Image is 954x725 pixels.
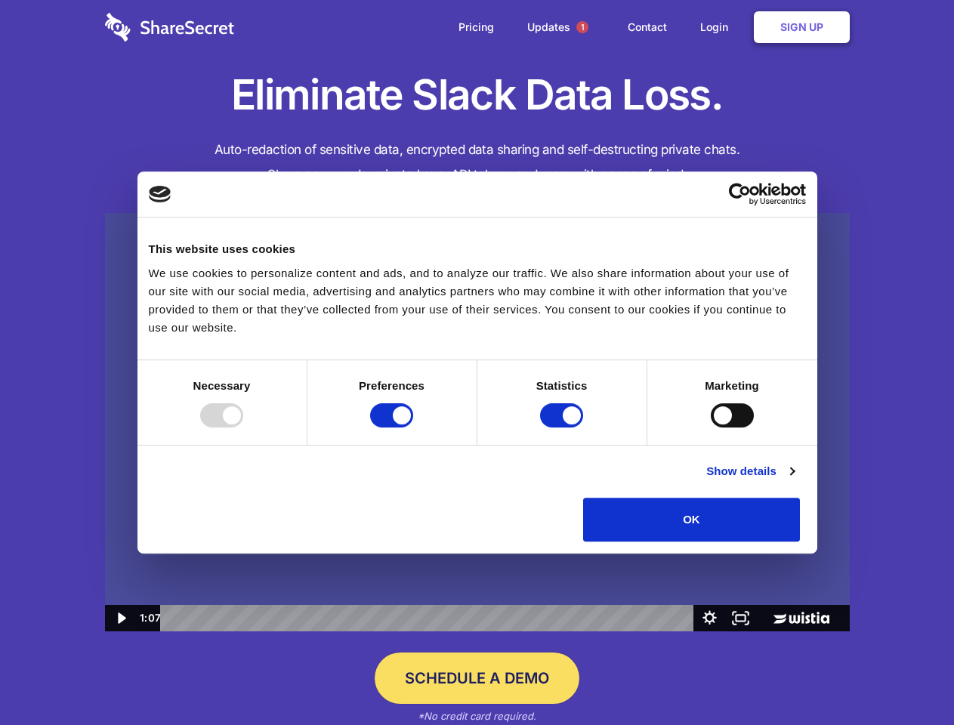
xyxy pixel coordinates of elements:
img: Sharesecret [105,213,850,632]
button: Fullscreen [725,605,756,631]
a: Contact [613,4,682,51]
strong: Statistics [536,379,588,392]
h4: Auto-redaction of sensitive data, encrypted data sharing and self-destructing private chats. Shar... [105,137,850,187]
h1: Eliminate Slack Data Loss. [105,68,850,122]
strong: Necessary [193,379,251,392]
button: Play Video [105,605,136,631]
a: Login [685,4,751,51]
a: Show details [706,462,794,480]
a: Usercentrics Cookiebot - opens in a new window [674,183,806,205]
a: Schedule a Demo [375,652,579,704]
a: Pricing [443,4,509,51]
a: Sign Up [754,11,850,43]
button: OK [583,498,800,541]
div: We use cookies to personalize content and ads, and to analyze our traffic. We also share informat... [149,264,806,337]
strong: Preferences [359,379,425,392]
img: logo-wordmark-white-trans-d4663122ce5f474addd5e946df7df03e33cb6a1c49d2221995e7729f52c070b2.svg [105,13,234,42]
div: Playbar [172,605,687,631]
strong: Marketing [705,379,759,392]
em: *No credit card required. [418,710,536,722]
div: This website uses cookies [149,240,806,258]
a: Wistia Logo -- Learn More [756,605,849,631]
img: logo [149,186,171,202]
span: 1 [576,21,588,33]
button: Show settings menu [694,605,725,631]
